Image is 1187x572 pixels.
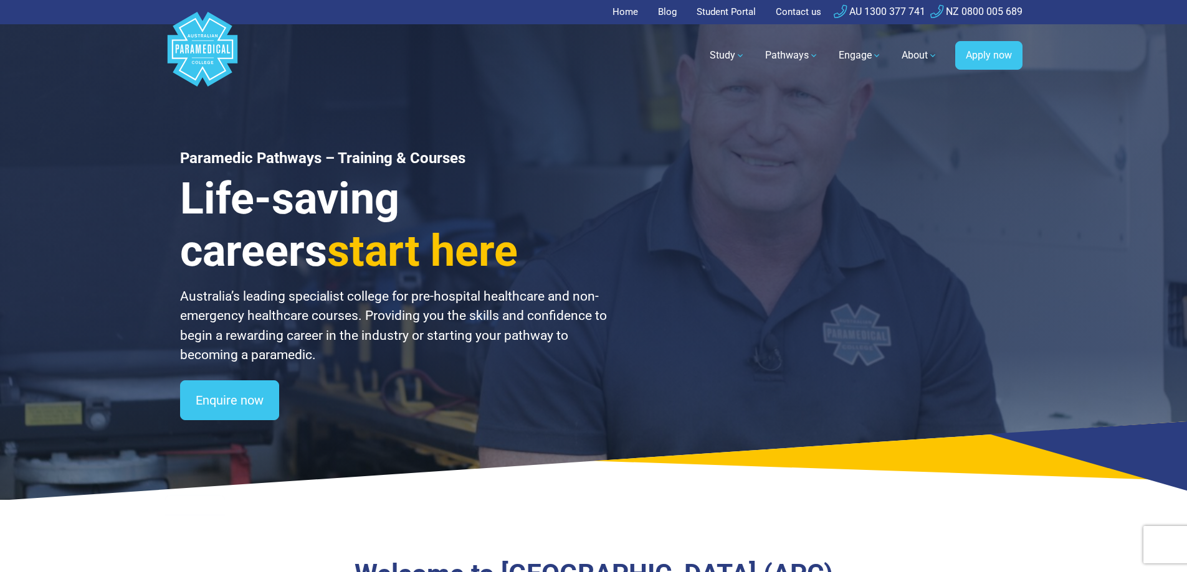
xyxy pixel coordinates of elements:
[180,149,609,167] h1: Paramedic Pathways – Training & Courses
[165,24,240,87] a: Australian Paramedical College
[955,41,1023,70] a: Apply now
[758,38,826,73] a: Pathways
[930,6,1023,17] a: NZ 0800 005 689
[327,225,518,276] span: start here
[180,287,609,365] p: Australia’s leading specialist college for pre-hospital healthcare and non-emergency healthcare c...
[894,38,945,73] a: About
[831,38,889,73] a: Engage
[702,38,753,73] a: Study
[180,172,609,277] h3: Life-saving careers
[180,380,279,420] a: Enquire now
[834,6,925,17] a: AU 1300 377 741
